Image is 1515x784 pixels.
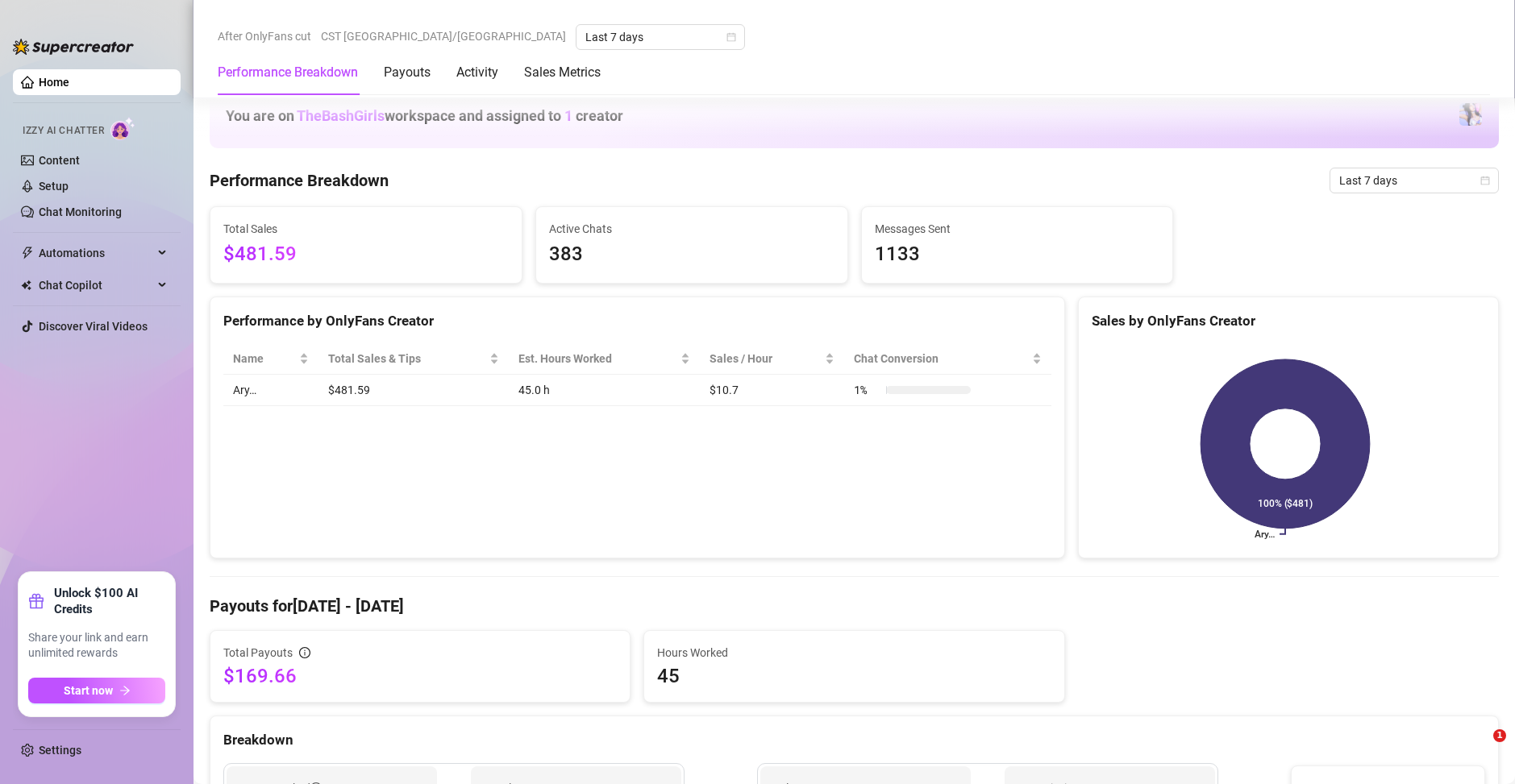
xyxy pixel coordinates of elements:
span: Share your link and earn unlimited rewards [28,630,165,662]
span: Total Payouts [223,644,293,662]
span: Last 7 days [585,25,735,49]
div: Payouts [384,63,431,82]
img: logo-BBDzfeDw.svg [13,39,134,55]
span: Total Sales [223,220,509,238]
div: Sales Metrics [524,63,601,82]
a: Settings [39,744,81,757]
span: Name [233,350,296,367]
strong: Unlock $100 AI Credits [54,585,165,617]
span: Sales / Hour [710,350,822,367]
td: $10.7 [700,375,844,406]
div: Activity [456,63,498,82]
th: Total Sales & Tips [318,343,508,375]
a: Setup [39,180,69,193]
button: Start nowarrow-right [28,678,165,703]
span: Chat Copilot [39,272,153,298]
a: Home [39,76,69,89]
div: Breakdown [223,729,1485,751]
td: Ary… [223,375,318,406]
span: 45 [657,663,1051,689]
td: 45.0 h [509,375,700,406]
span: thunderbolt [21,247,34,259]
div: Sales by OnlyFans Creator [1092,310,1485,332]
span: Messages Sent [875,220,1160,238]
span: CST [GEOGRAPHIC_DATA]/[GEOGRAPHIC_DATA] [321,24,566,48]
span: gift [28,593,44,609]
div: Performance by OnlyFans Creator [223,310,1051,332]
span: Active Chats [549,220,834,238]
text: Ary… [1255,529,1275,540]
span: calendar [1480,176,1490,185]
th: Name [223,343,318,375]
span: 1 [1493,729,1506,742]
span: Start now [64,684,113,697]
h4: Payouts for [DATE] - [DATE] [210,595,1499,617]
span: calendar [726,32,736,42]
h1: You are on workspace and assigned to creator [226,107,623,125]
th: Chat Conversion [844,343,1051,375]
span: 1 % [854,381,880,399]
h4: Performance Breakdown [210,169,389,192]
span: info-circle [299,647,310,658]
span: 1 [564,107,572,124]
span: 383 [549,239,834,270]
span: Izzy AI Chatter [23,123,104,139]
span: Chat Conversion [854,350,1029,367]
div: Est. Hours Worked [518,350,677,367]
img: Chat Copilot [21,280,31,291]
span: Automations [39,240,153,266]
img: Ary [1459,103,1482,126]
td: $481.59 [318,375,508,406]
span: After OnlyFans cut [218,24,311,48]
span: arrow-right [119,685,131,696]
iframe: Intercom live chat [1460,729,1499,768]
a: Content [39,154,80,167]
span: $169.66 [223,663,617,689]
span: Last 7 days [1339,168,1489,193]
span: TheBashGirls [297,107,385,124]
span: 1133 [875,239,1160,270]
div: Performance Breakdown [218,63,358,82]
img: AI Chatter [110,117,135,140]
a: Discover Viral Videos [39,320,148,333]
span: Total Sales & Tips [328,350,485,367]
span: $481.59 [223,239,509,270]
span: Hours Worked [657,644,1051,662]
th: Sales / Hour [700,343,844,375]
a: Chat Monitoring [39,205,122,218]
